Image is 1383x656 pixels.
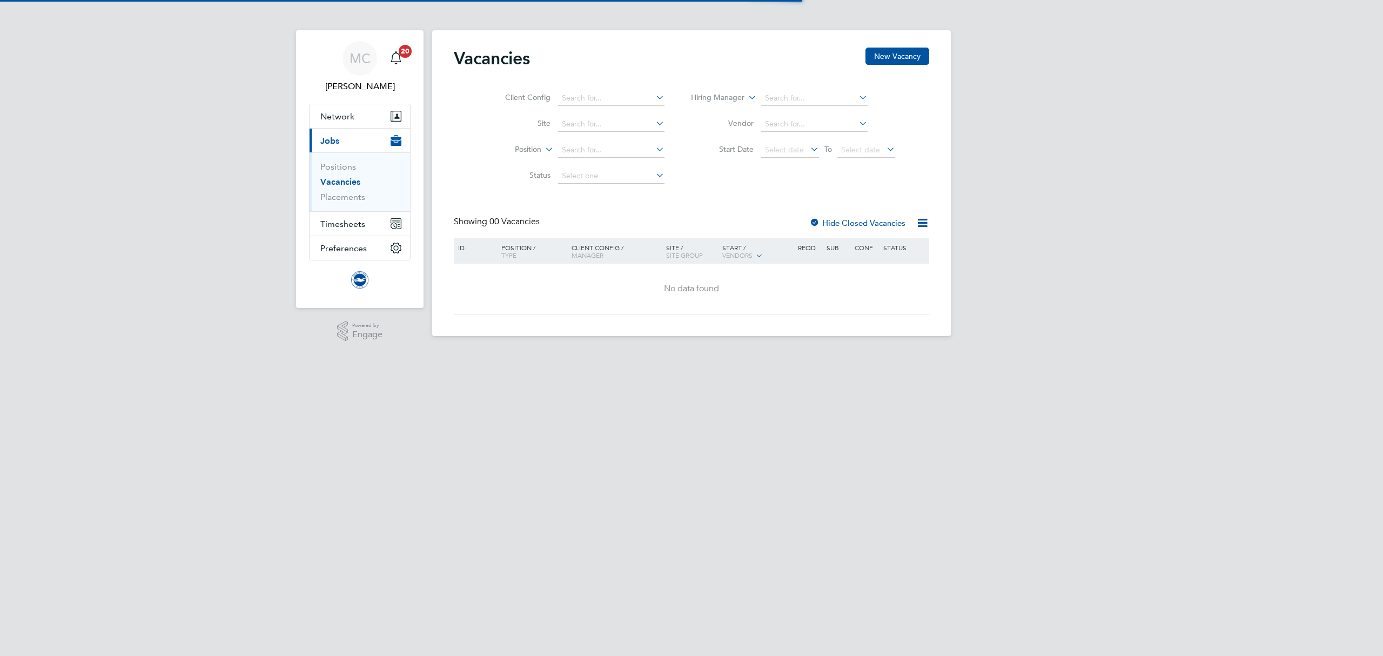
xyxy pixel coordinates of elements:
[310,129,410,152] button: Jobs
[399,45,412,58] span: 20
[350,51,371,65] span: MC
[558,117,664,132] input: Search for...
[479,144,541,155] label: Position
[454,216,542,227] div: Showing
[320,219,365,229] span: Timesheets
[720,238,795,265] div: Start /
[455,283,928,294] div: No data found
[765,145,804,155] span: Select date
[337,321,383,342] a: Powered byEngage
[309,80,411,93] span: Millie Crowhurst
[761,91,868,106] input: Search for...
[454,48,530,69] h2: Vacancies
[310,152,410,211] div: Jobs
[296,30,424,308] nav: Main navigation
[501,251,516,259] span: Type
[682,92,744,103] label: Hiring Manager
[824,238,852,257] div: Sub
[821,142,835,156] span: To
[351,271,368,289] img: brightonandhovealbion-logo-retina.png
[865,48,929,65] button: New Vacancy
[841,145,880,155] span: Select date
[352,321,382,330] span: Powered by
[795,238,823,257] div: Reqd
[722,251,753,259] span: Vendors
[558,91,664,106] input: Search for...
[320,136,339,146] span: Jobs
[489,216,540,227] span: 00 Vacancies
[558,143,664,158] input: Search for...
[691,144,754,154] label: Start Date
[320,243,367,253] span: Preferences
[572,251,603,259] span: Manager
[852,238,880,257] div: Conf
[352,330,382,339] span: Engage
[455,238,493,257] div: ID
[320,177,360,187] a: Vacancies
[320,192,365,202] a: Placements
[310,212,410,236] button: Timesheets
[310,104,410,128] button: Network
[310,236,410,260] button: Preferences
[493,238,569,264] div: Position /
[488,170,550,180] label: Status
[320,162,356,172] a: Positions
[488,92,550,102] label: Client Config
[881,238,928,257] div: Status
[558,169,664,184] input: Select one
[691,118,754,128] label: Vendor
[320,111,354,122] span: Network
[666,251,703,259] span: Site Group
[569,238,663,264] div: Client Config /
[761,117,868,132] input: Search for...
[309,41,411,93] a: MC[PERSON_NAME]
[385,41,407,76] a: 20
[488,118,550,128] label: Site
[809,218,905,228] label: Hide Closed Vacancies
[309,271,411,289] a: Go to home page
[663,238,720,264] div: Site /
